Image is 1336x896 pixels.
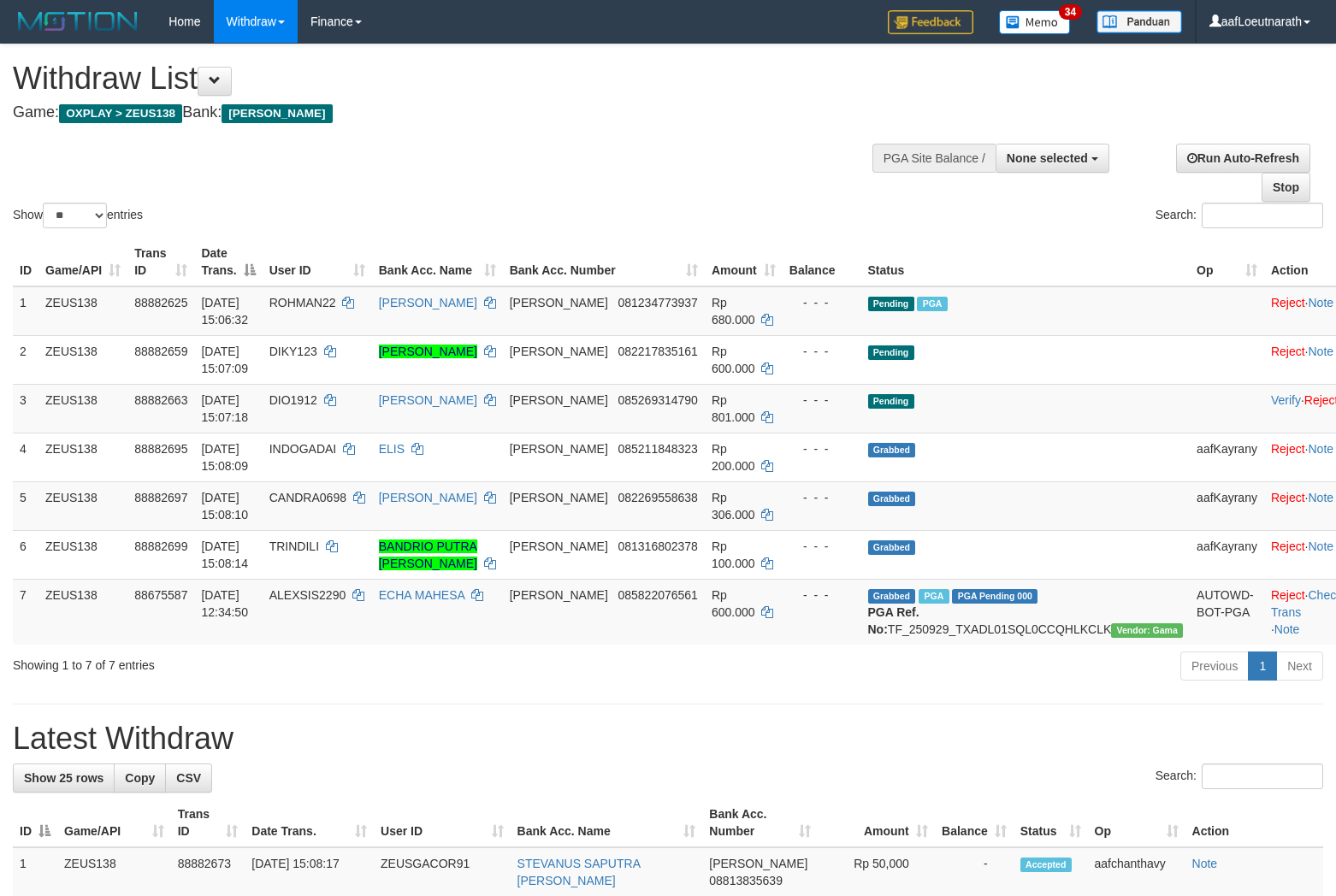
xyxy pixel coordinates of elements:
span: CSV [176,771,201,785]
span: Pending [868,394,914,409]
span: Rp 600.000 [712,588,755,619]
a: [PERSON_NAME] [379,491,477,504]
div: - - - [789,587,854,604]
span: Rp 680.000 [712,296,755,327]
td: aafKayrany [1190,530,1264,579]
th: Op: activate to sort column ascending [1088,799,1185,847]
span: Grabbed [868,589,916,604]
a: CSV [165,763,212,793]
td: 7 [13,579,38,645]
span: [DATE] 15:08:10 [201,491,248,522]
div: - - - [789,440,854,457]
a: Stop [1262,173,1310,202]
span: Pending [868,297,914,311]
span: 88675587 [134,588,187,602]
td: ZEUS138 [38,481,127,530]
th: Trans ID: activate to sort column ascending [127,238,194,286]
span: [DATE] 15:08:09 [201,442,248,473]
span: ROHMAN22 [269,296,336,309]
input: Search: [1202,763,1323,789]
th: Date Trans.: activate to sort column descending [194,238,262,286]
span: 34 [1059,4,1082,20]
span: Vendor URL: https://trx31.1velocity.biz [1111,623,1183,638]
span: 88882663 [134,393,187,407]
span: 88882659 [134,345,187,358]
span: None selected [1007,151,1088,165]
a: [PERSON_NAME] [379,393,477,407]
th: Balance: activate to sort column ascending [935,799,1014,847]
span: Copy 085269314790 to clipboard [618,393,697,407]
td: aafKayrany [1190,481,1264,530]
th: ID [13,238,38,286]
span: Rp 306.000 [712,491,755,522]
td: ZEUS138 [38,286,127,336]
a: Next [1276,651,1323,681]
span: INDOGADAI [269,442,337,456]
h1: Latest Withdraw [13,722,1323,756]
a: Reject [1271,539,1305,553]
th: Status: activate to sort column ascending [1014,799,1088,847]
h4: Game: Bank: [13,104,873,121]
td: 4 [13,433,38,481]
span: Grabbed [868,443,916,457]
span: Pending [868,345,914,360]
span: Rp 600.000 [712,345,755,375]
span: 88882695 [134,442,187,456]
span: Copy [125,771,155,785]
span: Marked by aafpengsreynich [919,589,949,604]
span: Marked by aafanarl [917,297,947,311]
span: [PERSON_NAME] [709,857,807,870]
div: - - - [789,489,854,506]
td: 2 [13,335,38,384]
span: Show 25 rows [24,771,103,785]
input: Search: [1202,203,1323,228]
b: PGA Ref. No: [868,605,919,636]
td: ZEUS138 [38,579,127,645]
span: PGA Pending [952,589,1037,604]
span: OXPLAY > ZEUS138 [59,104,182,123]
a: Note [1309,442,1334,456]
td: ZEUS138 [38,335,127,384]
span: ALEXSIS2290 [269,588,346,602]
div: - - - [789,294,854,311]
span: Grabbed [868,540,916,555]
a: Reject [1271,296,1305,309]
th: Bank Acc. Number: activate to sort column ascending [702,799,818,847]
td: ZEUS138 [38,433,127,481]
a: [PERSON_NAME] [379,345,477,358]
img: Feedback.jpg [888,10,973,34]
span: [DATE] 15:08:14 [201,539,248,570]
span: [DATE] 15:07:09 [201,345,248,375]
div: - - - [789,538,854,555]
td: 3 [13,384,38,433]
a: [PERSON_NAME] [379,296,477,309]
span: [PERSON_NAME] [510,345,608,358]
th: Game/API: activate to sort column ascending [38,238,127,286]
a: Reject [1271,442,1305,456]
td: 5 [13,481,38,530]
span: 88882625 [134,296,187,309]
a: Show 25 rows [13,763,115,793]
img: MOTION_logo.png [13,9,143,34]
span: Accepted [1020,858,1072,872]
span: Copy 08813835639 to clipboard [709,874,783,887]
span: Copy 085822076561 to clipboard [618,588,697,602]
div: Showing 1 to 7 of 7 entries [13,650,544,674]
a: BANDRIO PUTRA [PERSON_NAME] [379,539,477,570]
th: Status [861,238,1191,286]
a: 1 [1248,651,1277,681]
td: aafKayrany [1190,433,1264,481]
a: Reject [1271,345,1305,358]
span: [PERSON_NAME] [510,393,608,407]
label: Search: [1156,203,1323,228]
td: ZEUS138 [38,530,127,579]
a: Note [1192,857,1218,870]
span: [PERSON_NAME] [510,491,608,504]
span: Rp 100.000 [712,539,755,570]
span: DIKY123 [269,345,317,358]
th: Amount: activate to sort column ascending [705,238,783,286]
th: Trans ID: activate to sort column ascending [171,799,245,847]
span: [PERSON_NAME] [510,296,608,309]
td: 1 [13,286,38,336]
a: Verify [1271,393,1301,407]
